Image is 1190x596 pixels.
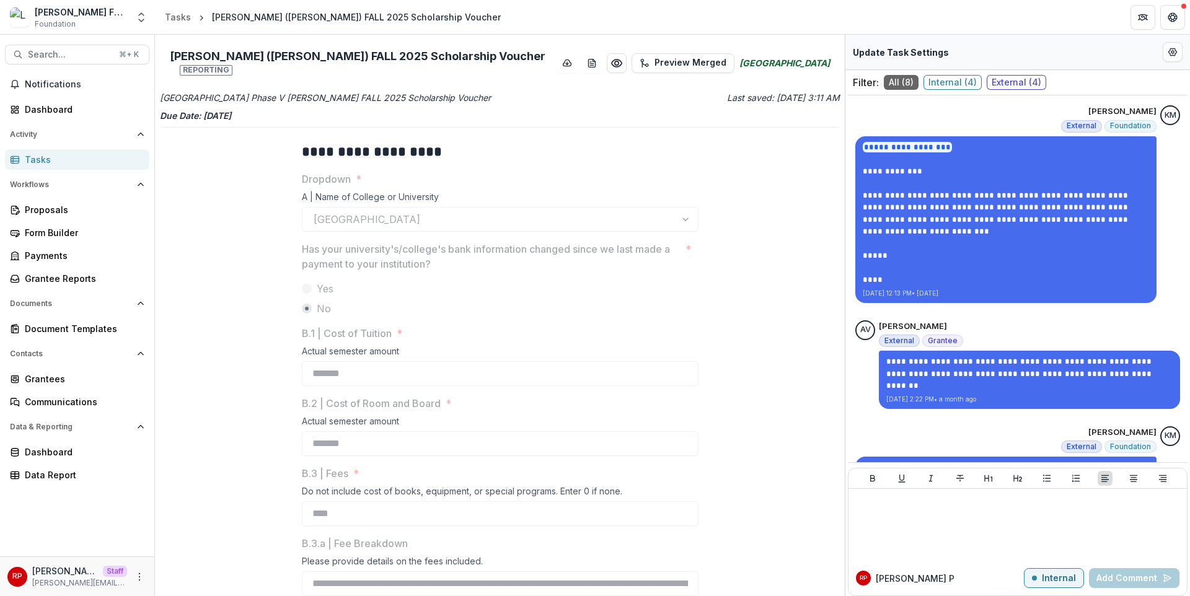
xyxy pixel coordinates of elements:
[1126,471,1141,486] button: Align Center
[894,471,909,486] button: Underline
[1163,42,1183,62] button: Edit Form Settings
[1039,471,1054,486] button: Bullet List
[5,222,149,243] a: Form Builder
[923,471,938,486] button: Italicize
[1010,471,1025,486] button: Heading 2
[10,180,132,189] span: Workflows
[212,11,501,24] div: [PERSON_NAME] ([PERSON_NAME]) FALL 2025 Scholarship Voucher
[632,53,734,73] button: Preview Merged
[557,53,577,73] button: download-button
[1042,573,1076,584] p: Internal
[1110,442,1151,451] span: Foundation
[1110,121,1151,130] span: Foundation
[302,466,348,481] p: B.3 | Fees
[25,372,139,385] div: Grantees
[5,149,149,170] a: Tasks
[607,53,627,73] button: Preview 83c37c3e-1e46-4317-9b4f-5612b259a315.pdf
[35,6,128,19] div: [PERSON_NAME] Fund for the Blind
[5,369,149,389] a: Grantees
[981,471,996,486] button: Heading 1
[25,322,139,335] div: Document Templates
[1165,432,1176,440] div: Kate Morris
[1069,471,1083,486] button: Ordered List
[884,336,914,345] span: External
[302,191,699,207] div: A | Name of College or University
[302,416,699,431] div: Actual semester amount
[1088,426,1157,439] p: [PERSON_NAME]
[32,577,127,589] p: [PERSON_NAME][EMAIL_ADDRESS][DOMAIN_NAME]
[865,471,880,486] button: Bold
[5,392,149,412] a: Communications
[32,564,98,577] p: [PERSON_NAME]
[25,203,139,216] div: Proposals
[302,172,351,186] p: Dropdown
[876,572,954,585] p: [PERSON_NAME] P
[133,5,150,30] button: Open entity switcher
[1024,568,1084,588] button: Internal
[25,272,139,285] div: Grantee Reports
[5,344,149,364] button: Open Contacts
[5,175,149,195] button: Open Workflows
[25,468,139,481] div: Data Report
[302,396,441,411] p: B.2 | Cost of Room and Board
[853,46,949,59] p: Update Task Settings
[10,349,132,358] span: Contacts
[180,65,232,75] span: Reporting
[5,294,149,313] button: Open Documents
[1130,5,1155,30] button: Partners
[25,445,139,458] div: Dashboard
[5,45,149,64] button: Search...
[10,7,30,27] img: Lavelle Fund for the Blind
[5,465,149,485] a: Data Report
[884,75,919,90] span: All ( 8 )
[302,242,681,271] p: Has your university's/college's bank information changed since we last made a payment to your ins...
[1160,5,1185,30] button: Get Help
[160,109,840,122] p: Due Date: [DATE]
[1089,568,1179,588] button: Add Comment
[860,326,871,334] div: Amanda Voskinarian
[1098,471,1113,486] button: Align Left
[953,471,967,486] button: Strike
[25,226,139,239] div: Form Builder
[25,153,139,166] div: Tasks
[1067,442,1096,451] span: External
[35,19,76,30] span: Foundation
[160,8,196,26] a: Tasks
[5,268,149,289] a: Grantee Reports
[12,572,22,581] div: Ruthwick Pathireddy
[1155,471,1170,486] button: Align Right
[1165,112,1176,120] div: Kate Morris
[160,8,506,26] nav: breadcrumb
[317,301,331,316] span: No
[25,79,144,90] span: Notifications
[302,556,699,571] div: Please provide details on the fees included.
[10,423,132,431] span: Data & Reporting
[28,50,112,60] span: Search...
[117,48,141,61] div: ⌘ + K
[170,50,552,76] h2: [PERSON_NAME] ([PERSON_NAME]) FALL 2025 Scholarship Voucher
[5,442,149,462] a: Dashboard
[5,99,149,120] a: Dashboard
[860,575,867,581] div: Ruthwick Pathireddy
[25,249,139,262] div: Payments
[302,326,392,341] p: B.1 | Cost of Tuition
[317,281,333,296] span: Yes
[132,569,147,584] button: More
[5,318,149,339] a: Document Templates
[5,199,149,220] a: Proposals
[25,103,139,116] div: Dashboard
[582,53,602,73] button: download-word-button
[1067,121,1096,130] span: External
[25,395,139,408] div: Communications
[302,346,699,361] div: Actual semester amount
[160,91,498,104] p: [GEOGRAPHIC_DATA] Phase V [PERSON_NAME] FALL 2025 Scholarship Voucher
[5,417,149,437] button: Open Data & Reporting
[503,91,840,104] p: Last saved: [DATE] 3:11 AM
[302,486,699,501] div: Do not include cost of books, equipment, or special programs. Enter 0 if none.
[165,11,191,24] div: Tasks
[5,245,149,266] a: Payments
[1088,105,1157,118] p: [PERSON_NAME]
[103,566,127,577] p: Staff
[928,336,958,345] span: Grantee
[879,320,947,333] p: [PERSON_NAME]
